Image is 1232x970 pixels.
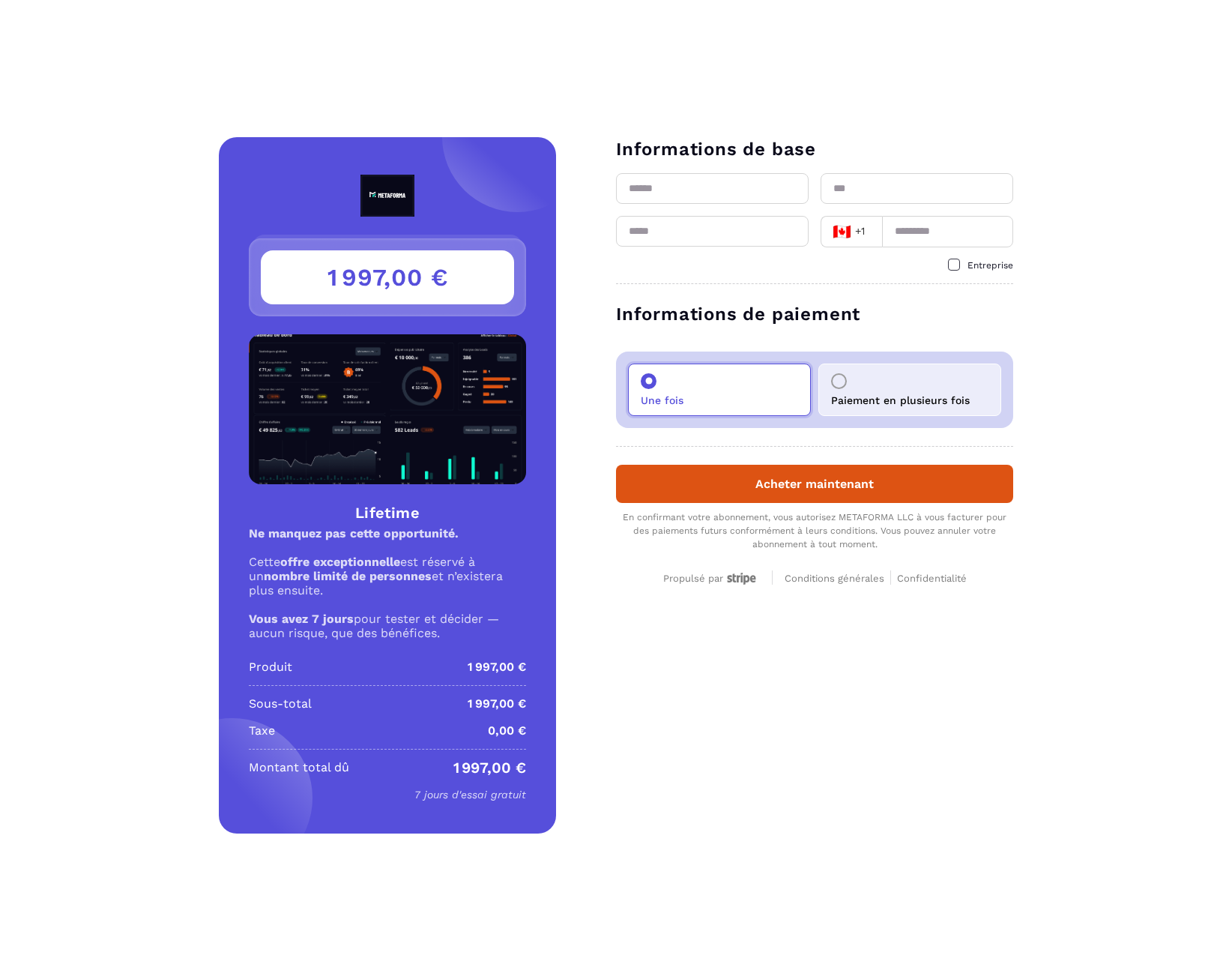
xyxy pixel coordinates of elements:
span: Conditions générales [785,573,884,584]
strong: offre exceptionnelle [280,555,400,569]
img: Product Image [249,334,526,484]
p: 1 997,00 € [468,695,526,713]
p: pour tester et décider — aucun risque, que des bénéfices. [249,612,526,640]
p: Une fois [641,394,683,406]
p: 7 jours d'essai gratuit [249,786,526,804]
div: Search for option [821,216,882,247]
a: Propulsé par [663,570,760,585]
strong: nombre limité de personnes [264,569,432,583]
p: Produit [249,658,292,676]
p: 1 997,00 € [468,658,526,676]
h4: Lifetime [249,502,526,523]
p: 1 997,00 € [453,759,526,777]
strong: Vous avez 7 jours [249,612,354,626]
p: Cette est réservé à un et n’existera plus ensuite. [249,555,526,597]
button: Acheter maintenant [616,465,1013,503]
div: Propulsé par [663,573,760,585]
div: En confirmant votre abonnement, vous autorisez METAFORMA LLC à vous facturer pour des paiements f... [616,510,1013,551]
h3: 1 997,00 € [261,250,514,304]
p: 0,00 € [488,722,526,740]
span: Entreprise [967,260,1013,271]
span: 🇨🇦 [833,221,851,242]
a: Confidentialité [897,570,967,585]
p: Paiement en plusieurs fois [831,394,970,406]
a: Conditions générales [785,570,891,585]
h3: Informations de base [616,137,1013,161]
span: Confidentialité [897,573,967,584]
h3: Informations de paiement [616,302,1013,326]
strong: Ne manquez pas cette opportunité. [249,526,459,540]
p: Sous-total [249,695,312,713]
input: Search for option [871,220,877,243]
span: +1 [830,221,868,242]
img: logo [326,175,449,217]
